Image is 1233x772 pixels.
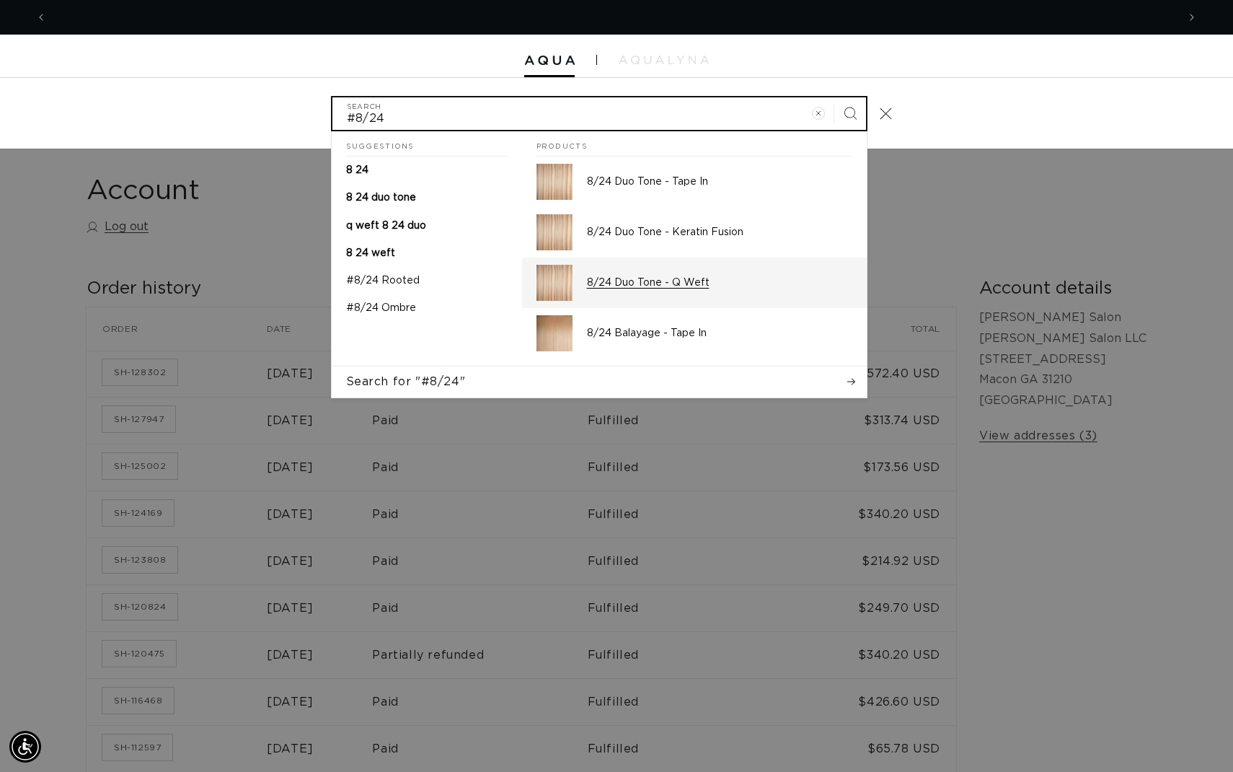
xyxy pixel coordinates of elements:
a: #8/24 Rooted [332,267,522,294]
p: #8/24 Ombre [346,302,416,315]
button: Search [834,97,866,129]
h2: Products [536,131,852,157]
a: #8/24 Ombre [332,294,522,322]
a: 8 24 weft [332,240,522,267]
img: aqualyna.com [619,56,709,64]
img: Aqua Hair Extensions [524,56,575,66]
span: 8 24 duo tone [346,193,416,203]
p: 8 24 [346,164,368,177]
p: #8/24 Rooted [346,274,420,287]
p: 8/24 Balayage - Tape In [587,327,852,340]
a: 8/24 Duo Tone - Keratin Fusion [522,207,867,258]
button: Clear search term [803,97,834,129]
div: Accessibility Menu [9,731,41,763]
iframe: Chat Widget [1161,703,1233,772]
img: 8/24 Duo Tone - Q Weft [536,265,573,301]
span: 8 24 weft [346,248,395,258]
p: 8 24 weft [346,247,395,260]
span: q weft 8 24 duo [346,221,426,231]
p: q weft 8 24 duo [346,219,426,232]
a: 8/24 Duo Tone - Tape In [522,157,867,207]
h2: Suggestions [346,131,508,157]
button: Close [870,97,902,129]
a: 8/24 Balayage - Tape In [522,308,867,359]
a: 8 24 duo tone [332,184,522,211]
img: 8/24 Duo Tone - Tape In [536,164,573,200]
p: 8/24 Duo Tone - Q Weft [587,276,852,289]
p: 8 24 duo tone [346,191,416,204]
img: 8/24 Duo Tone - Keratin Fusion [536,214,573,250]
a: q weft 8 24 duo [332,212,522,240]
img: 8/24 Balayage - Tape In [536,315,573,351]
button: Previous announcement [25,4,57,31]
span: 8 24 [346,165,368,175]
a: 8 24 [332,157,522,184]
input: Search [332,97,866,130]
span: Search for "#8/24" [346,374,466,390]
p: 8/24 Duo Tone - Keratin Fusion [587,226,852,239]
a: 8/24 Duo Tone - Q Weft [522,258,867,308]
p: 8/24 Duo Tone - Tape In [587,175,852,188]
button: Next announcement [1176,4,1208,31]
